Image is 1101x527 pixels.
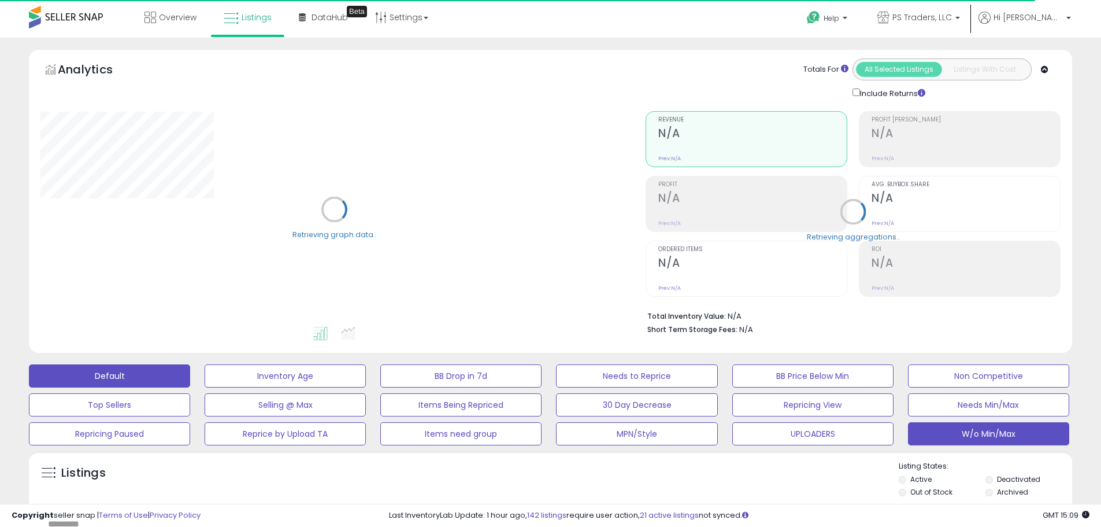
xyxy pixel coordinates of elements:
label: Out of Stock [910,487,952,497]
span: Hi [PERSON_NAME] [994,12,1063,23]
button: Inventory Age [205,364,366,388]
span: Listings [242,12,272,23]
button: Non Competitive [908,364,1069,388]
button: Reprice by Upload TA [205,422,366,445]
span: PS Traders, LLC [892,12,952,23]
button: Needs Min/Max [908,393,1069,417]
button: All Selected Listings [856,62,942,77]
button: Items need group [380,422,542,445]
button: Repricing Paused [29,422,190,445]
button: BB Drop in 7d [380,364,542,388]
label: Archived [997,487,1028,497]
span: DataHub [312,12,348,23]
span: Overview [159,12,197,23]
button: Repricing View [732,393,894,417]
button: Needs to Reprice [556,364,717,388]
div: Retrieving aggregations.. [807,231,900,242]
button: Top Sellers [29,393,190,417]
button: W/o Min/Max [908,422,1069,445]
span: Help [824,13,839,23]
a: 21 active listings [640,510,699,521]
button: Selling @ Max [205,393,366,417]
a: Hi [PERSON_NAME] [978,12,1071,38]
h5: Listings [61,465,106,481]
label: Deactivated [997,474,1040,484]
h5: Analytics [58,61,135,80]
a: Privacy Policy [150,510,201,521]
button: UPLOADERS [732,422,894,445]
div: Include Returns [844,86,939,99]
i: Get Help [806,10,821,25]
label: Active [910,474,932,484]
button: 30 Day Decrease [556,393,717,417]
a: Terms of Use [99,510,148,521]
p: Listing States: [899,461,1072,472]
button: Default [29,364,190,388]
a: 142 listings [527,510,566,521]
button: Listings With Cost [941,62,1028,77]
div: Tooltip anchor [347,6,367,17]
button: BB Price Below Min [732,364,894,388]
a: Help [798,2,859,38]
button: Items Being Repriced [380,393,542,417]
div: Retrieving graph data.. [292,229,377,239]
div: seller snap | | [12,510,201,521]
button: MPN/Style [556,422,717,445]
span: 2025-10-14 15:09 GMT [1043,510,1089,521]
strong: Copyright [12,510,54,521]
div: Last InventoryLab Update: 1 hour ago, require user action, not synced. [389,510,1089,521]
div: Totals For [803,64,848,75]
